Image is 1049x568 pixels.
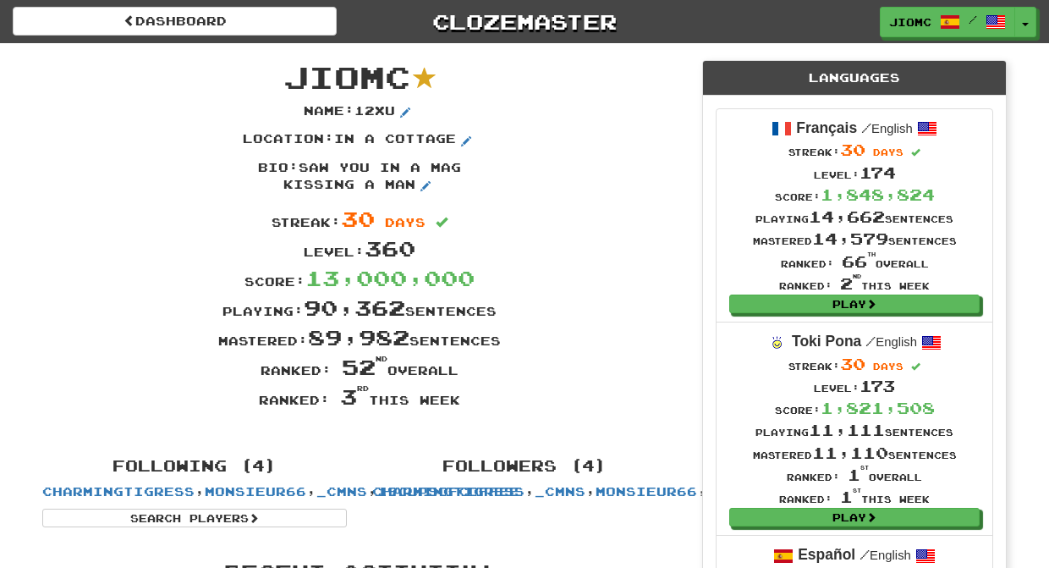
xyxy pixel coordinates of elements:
[596,484,697,499] a: monsieur66
[304,295,405,320] span: 90,362
[809,207,885,226] span: 14,662
[796,119,857,136] strong: Français
[30,263,689,293] div: Score:
[867,251,876,257] sup: th
[812,444,888,462] span: 11,110
[860,163,896,182] span: 174
[861,120,871,135] span: /
[42,484,195,499] a: CharmingTigress
[840,355,865,373] span: 30
[911,148,920,157] span: Streak includes today.
[853,273,861,279] sup: nd
[30,352,689,382] div: Ranked: overall
[205,484,306,499] a: monsieur66
[362,420,419,437] iframe: fb:share_button Facebook Social Plugin
[753,184,957,206] div: Score:
[729,295,980,313] a: Play
[13,7,337,36] a: Dashboard
[821,185,935,204] span: 1,848,824
[30,234,689,263] div: Level:
[873,146,903,157] span: days
[861,122,913,135] small: English
[340,383,369,409] span: 3
[376,355,387,363] sup: nd
[357,384,369,393] sup: rd
[753,228,957,250] div: Mastered sentences
[812,229,888,248] span: 14,579
[860,549,911,562] small: English
[809,421,885,439] span: 11,111
[305,265,475,290] span: 13,000,000
[873,361,903,372] span: days
[360,449,689,500] div: , , ,
[865,335,917,349] small: English
[753,251,957,273] div: Ranked: overall
[365,235,415,261] span: 360
[342,354,387,379] span: 52
[304,102,415,123] p: Name : 12xu
[911,362,920,372] span: Streak includes today.
[535,484,585,499] a: _cmns
[860,377,895,395] span: 173
[372,458,677,475] h4: Followers (4)
[840,141,865,159] span: 30
[792,333,861,350] strong: Toki Pona
[848,466,869,484] span: 1
[729,508,980,527] a: Play
[860,547,870,562] span: /
[969,14,977,25] span: /
[243,130,476,151] p: Location : in a cottage
[753,273,957,295] div: Ranked: this week
[880,7,1015,37] a: JioMc /
[753,139,957,161] div: Streak:
[341,206,375,231] span: 30
[42,458,347,475] h4: Following (4)
[753,353,957,375] div: Streak:
[753,486,957,508] div: Ranked: this week
[840,274,861,293] span: 2
[42,509,347,527] a: Search Players
[860,465,869,471] sup: st
[753,419,957,441] div: Playing sentences
[30,382,689,411] div: Ranked: this week
[753,464,957,486] div: Ranked: overall
[753,442,957,464] div: Mastered sentences
[703,61,1006,96] div: Languages
[30,204,689,234] div: Streak:
[853,488,861,494] sup: st
[753,397,957,419] div: Score:
[798,546,855,563] strong: Español
[283,58,410,95] span: JioMc
[840,488,861,506] span: 1
[300,420,356,437] iframe: X Post Button
[821,399,935,417] span: 1,821,508
[372,484,524,499] a: CharmingTigress
[30,323,689,352] div: Mastered: sentences
[753,375,957,397] div: Level:
[233,159,486,196] p: Bio : saw you in a mag kissing a man
[753,162,957,184] div: Level:
[362,7,686,36] a: Clozemaster
[889,14,931,30] span: JioMc
[30,449,360,527] div: , , ,
[308,324,409,350] span: 89,982
[316,484,367,499] a: _cmns
[842,252,876,271] span: 66
[385,215,426,229] span: days
[865,334,876,349] span: /
[30,293,689,323] div: Playing: sentences
[753,206,957,228] div: Playing sentences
